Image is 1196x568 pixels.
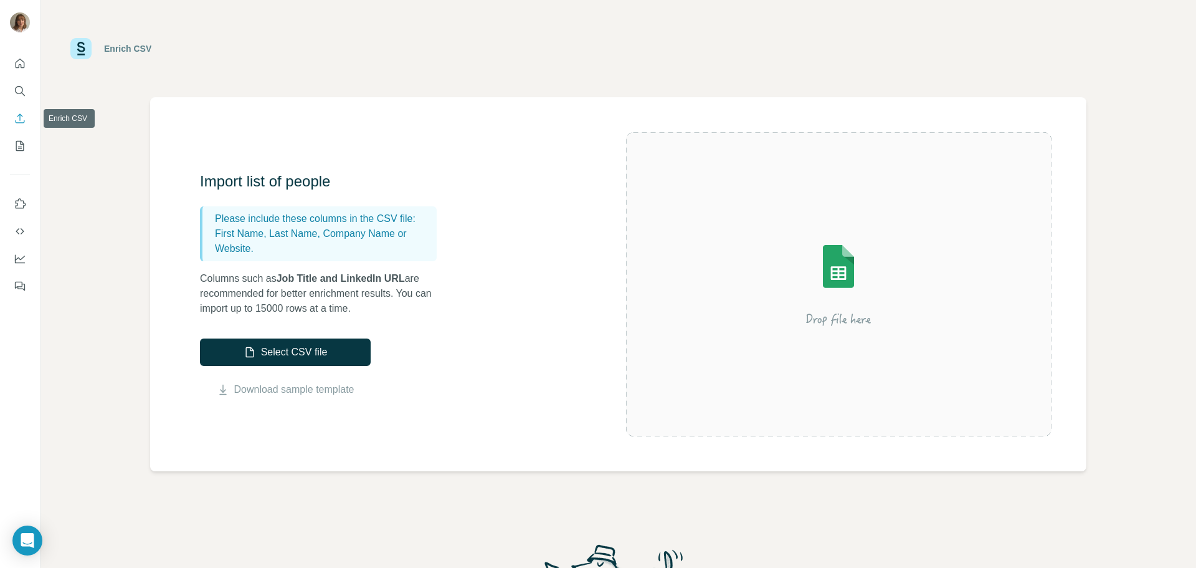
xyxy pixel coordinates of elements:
[10,135,30,157] button: My lists
[10,275,30,297] button: Feedback
[200,171,449,191] h3: Import list of people
[104,42,151,55] div: Enrich CSV
[10,193,30,215] button: Use Surfe on LinkedIn
[215,211,432,226] p: Please include these columns in the CSV file:
[70,38,92,59] img: Surfe Logo
[10,107,30,130] button: Enrich CSV
[200,382,371,397] button: Download sample template
[10,12,30,32] img: Avatar
[200,271,449,316] p: Columns such as are recommended for better enrichment results. You can import up to 15000 rows at...
[10,52,30,75] button: Quick start
[277,273,405,284] span: Job Title and LinkedIn URL
[726,209,951,359] img: Surfe Illustration - Drop file here or select below
[234,382,354,397] a: Download sample template
[10,220,30,243] button: Use Surfe API
[200,339,371,366] button: Select CSV file
[12,526,42,556] div: Open Intercom Messenger
[10,248,30,270] button: Dashboard
[215,226,432,256] p: First Name, Last Name, Company Name or Website.
[10,80,30,102] button: Search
